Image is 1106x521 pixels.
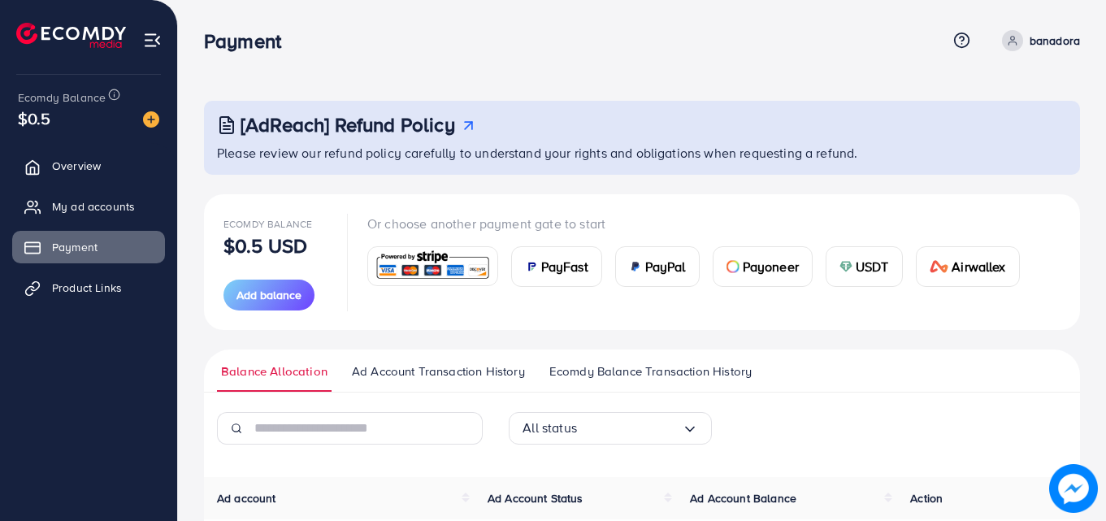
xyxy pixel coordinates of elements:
[541,257,588,276] span: PayFast
[930,260,949,273] img: card
[367,214,1033,233] p: Or choose another payment gate to start
[525,260,538,273] img: card
[16,23,126,48] img: logo
[12,271,165,304] a: Product Links
[629,260,642,273] img: card
[645,257,686,276] span: PayPal
[488,490,583,506] span: Ad Account Status
[52,198,135,215] span: My ad accounts
[910,490,943,506] span: Action
[856,257,889,276] span: USDT
[615,246,700,287] a: cardPayPal
[952,257,1005,276] span: Airwallex
[236,287,301,303] span: Add balance
[1049,464,1098,513] img: image
[713,246,813,287] a: cardPayoneer
[373,249,492,284] img: card
[577,415,682,441] input: Search for option
[143,111,159,128] img: image
[52,158,101,174] span: Overview
[221,363,327,380] span: Balance Allocation
[511,246,602,287] a: cardPayFast
[1030,31,1080,50] p: banadora
[223,280,314,310] button: Add balance
[217,143,1070,163] p: Please review our refund policy carefully to understand your rights and obligations when requesti...
[12,190,165,223] a: My ad accounts
[367,246,498,286] a: card
[916,246,1020,287] a: cardAirwallex
[690,490,796,506] span: Ad Account Balance
[549,363,752,380] span: Ecomdy Balance Transaction History
[826,246,903,287] a: cardUSDT
[523,415,577,441] span: All status
[143,31,162,50] img: menu
[995,30,1080,51] a: banadora
[223,236,307,255] p: $0.5 USD
[509,412,712,445] div: Search for option
[223,217,312,231] span: Ecomdy Balance
[18,106,51,130] span: $0.5
[743,257,799,276] span: Payoneer
[52,280,122,296] span: Product Links
[352,363,525,380] span: Ad Account Transaction History
[52,239,98,255] span: Payment
[18,89,106,106] span: Ecomdy Balance
[217,490,276,506] span: Ad account
[204,29,294,53] h3: Payment
[839,260,852,273] img: card
[12,231,165,263] a: Payment
[726,260,740,273] img: card
[241,113,455,137] h3: [AdReach] Refund Policy
[12,150,165,182] a: Overview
